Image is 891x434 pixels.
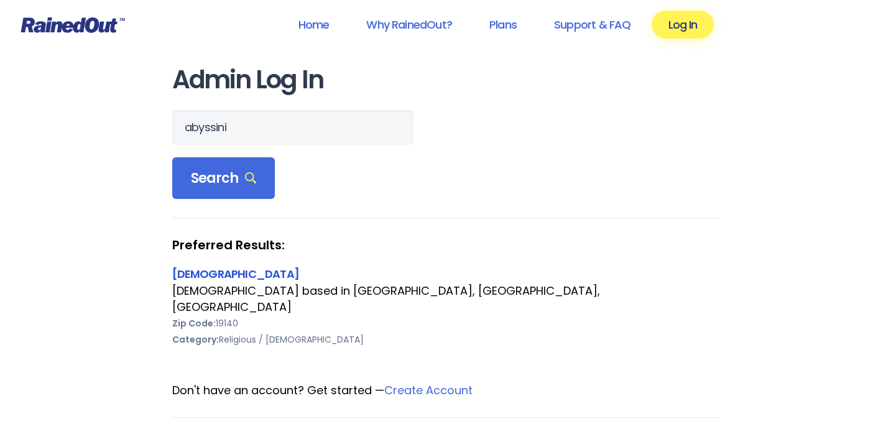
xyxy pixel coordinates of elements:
[282,11,345,39] a: Home
[172,265,719,282] div: [DEMOGRAPHIC_DATA]
[172,315,719,331] div: 19140
[172,110,413,145] input: Search Orgs…
[172,66,719,94] h1: Admin Log In
[172,283,719,315] div: [DEMOGRAPHIC_DATA] based in [GEOGRAPHIC_DATA], [GEOGRAPHIC_DATA], [GEOGRAPHIC_DATA]
[538,11,647,39] a: Support & FAQ
[652,11,713,39] a: Log In
[172,317,216,330] b: Zip Code:
[384,382,473,398] a: Create Account
[473,11,533,39] a: Plans
[172,331,719,348] div: Religious / [DEMOGRAPHIC_DATA]
[172,266,299,282] a: [DEMOGRAPHIC_DATA]
[172,333,219,346] b: Category:
[191,170,257,187] span: Search
[172,157,275,200] div: Search
[350,11,468,39] a: Why RainedOut?
[172,237,719,253] strong: Preferred Results:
